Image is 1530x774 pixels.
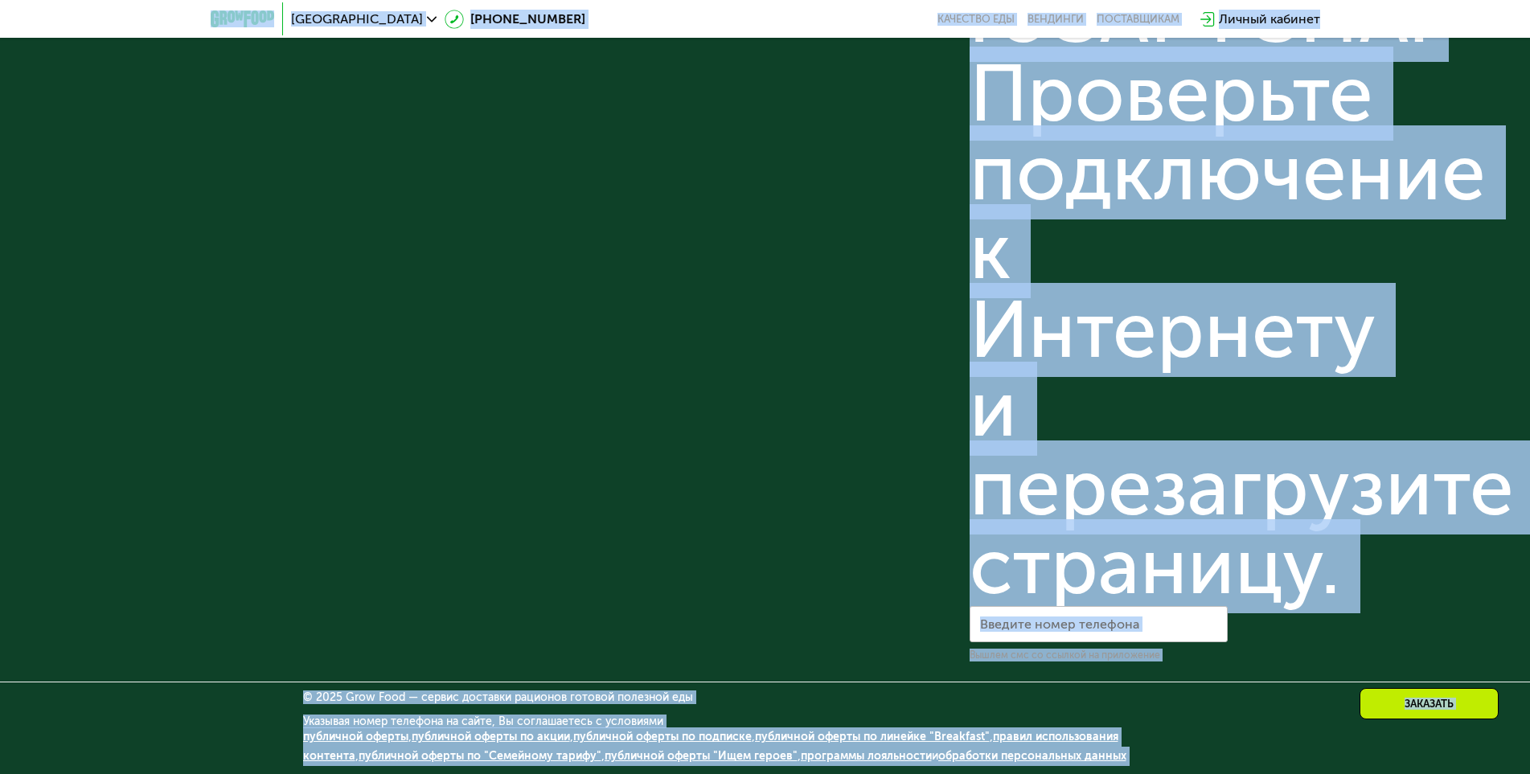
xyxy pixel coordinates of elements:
a: правил использования контента [303,730,1118,763]
a: публичной оферты по подписке [573,730,752,743]
div: Указывая номер телефона на сайте, Вы соглашаетесь с условиями [303,716,1228,774]
span: [GEOGRAPHIC_DATA] [291,13,423,26]
div: Вышлем смс со ссылкой на приложение [970,649,1228,661]
a: публичной оферты "Ищем героев" [605,749,798,763]
a: Вендинги [1028,13,1084,26]
a: [PHONE_NUMBER] [445,10,585,29]
div: поставщикам [1097,13,1179,26]
div: Заказать [1360,688,1499,719]
a: публичной оферты [303,730,408,743]
a: публичной оферты по "Семейному тарифу" [359,749,601,763]
a: обработки персональных данных [938,749,1126,763]
a: публичной оферты по акции [412,730,570,743]
div: © 2025 Grow Food — сервис доставки рационов готовой полезной еды [303,692,1228,703]
label: Введите номер телефона [980,620,1139,629]
a: публичной оферты по линейке "Breakfast" [755,730,990,743]
a: Качество еды [937,13,1015,26]
a: программы лояльности [801,749,932,763]
span: , , , , , , , и [303,730,1126,763]
div: Личный кабинет [1219,10,1320,29]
